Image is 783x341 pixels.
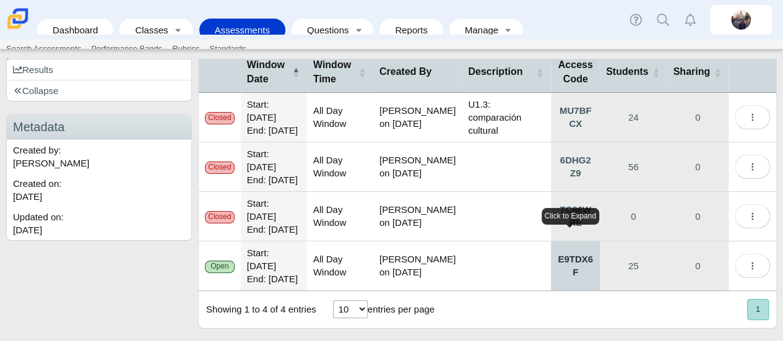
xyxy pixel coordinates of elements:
a: Toggle expanded [170,19,187,41]
div: Closed [205,211,235,223]
div: Open [205,261,235,272]
span: Students [606,66,648,77]
span: Students : Activate to sort [652,52,659,92]
span: Description [468,66,522,77]
td: All Day Window [307,241,373,291]
span: Sharing [673,66,710,77]
a: View Participants [600,142,667,191]
a: Toggle expanded [350,19,367,41]
td: Start: [DATE] End: [DATE] [241,142,307,192]
a: Collapse [7,80,191,101]
a: Manage Sharing [667,241,729,290]
td: Start: [DATE] End: [DATE] [241,93,307,142]
a: Manage Sharing [667,192,729,241]
span: Window Time : Activate to sort [358,52,366,92]
span: Results [13,64,53,75]
a: britta.barnhart.NdZ84j [710,5,772,35]
td: All Day Window [307,142,373,192]
a: Click to Expand [551,192,600,241]
div: Created on: [7,173,191,207]
button: More options [735,254,770,278]
a: Performance Bands [86,40,167,58]
td: [PERSON_NAME] on [DATE] [373,142,462,192]
td: Start: [DATE] End: [DATE] [241,192,307,241]
a: Manage Sharing [667,93,729,142]
span: Collapse [13,85,58,96]
button: More options [735,155,770,179]
span: Description : Activate to sort [536,52,543,92]
td: [PERSON_NAME] on [DATE] [373,241,462,291]
a: View Participants [600,192,667,241]
a: Results [7,59,191,80]
a: Standards [204,40,251,58]
time: Sep 16, 2024 at 12:42 PM [13,225,42,235]
time: Sep 11, 2023 at 9:11 PM [13,191,42,202]
div: Closed [205,112,235,124]
a: View Participants [600,93,667,142]
td: U1.3: comparación cultural [462,93,551,142]
a: View Participants [600,241,667,290]
div: Created by: [PERSON_NAME] [7,140,191,173]
td: [PERSON_NAME] on [DATE] [373,192,462,241]
a: Manage Sharing [667,142,729,191]
a: Toggle expanded [500,19,517,41]
span: Window Date [247,59,285,84]
a: Dashboard [43,19,107,41]
td: Start: [DATE] End: [DATE] [241,241,307,291]
div: Updated on: [7,207,191,240]
a: Click to Expand [551,241,600,290]
a: Rubrics [167,40,204,58]
a: Manage [456,19,500,41]
img: Carmen School of Science & Technology [5,6,31,32]
a: Alerts [677,6,704,33]
a: Click to Expand [551,142,600,191]
button: 1 [747,299,769,319]
span: Window Time [313,59,351,84]
a: Click to Expand [551,93,600,142]
nav: pagination [746,299,769,319]
a: Reports [386,19,437,41]
a: Search Assessments [1,40,86,58]
a: Questions [298,19,350,41]
button: More options [735,204,770,228]
td: [PERSON_NAME] on [DATE] [373,93,462,142]
span: Sharing : Activate to sort [714,52,721,92]
a: Classes [126,19,169,41]
a: Assessments [205,19,279,41]
a: Carmen School of Science & Technology [5,23,31,33]
div: Closed [205,162,235,173]
td: All Day Window [307,192,373,241]
div: Click to Expand [542,208,599,225]
div: Showing 1 to 4 of 4 entries [199,291,316,328]
td: All Day Window [307,93,373,142]
button: More options [735,105,770,129]
label: entries per page [368,304,435,314]
img: britta.barnhart.NdZ84j [731,10,751,30]
span: Created By [379,66,431,77]
h3: Metadata [7,114,191,140]
span: Window Date : Activate to invert sorting [292,52,300,92]
span: Access Code [558,59,593,84]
